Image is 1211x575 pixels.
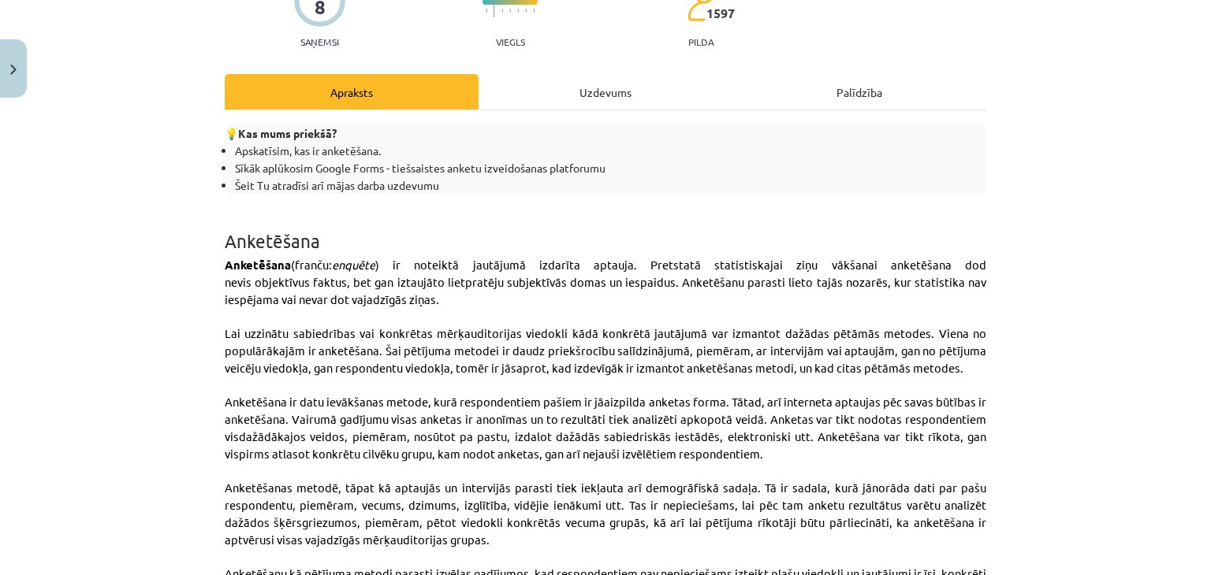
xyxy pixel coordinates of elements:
[688,36,714,47] p: pilda
[235,178,439,192] span: Šeit Tu atradīsi arī mājas darba uzdevumu
[291,257,332,272] span: (franču:
[496,36,525,47] p: Viegls
[235,143,381,158] span: Apskatīsim, kas ir anketēšana.
[225,257,986,306] span: ) ir noteiktā jautājumā izdarīta aptauja. Pretstatā statistiskajai ziņu vākšanai anketēšana dod n...
[225,394,986,461] span: Anketēšana ir datu ievākšanas metode, kurā respondentiem pašiem ir jāaizpilda anketas forma. Tāta...
[706,6,735,20] span: 1597
[235,161,605,175] span: Sīkāk aplūkosim Google Forms - tiešsaistes anketu izveidošanas platforumu
[238,126,337,140] b: Kas mums priekšā?
[294,36,345,47] p: Saņemsi
[225,74,479,109] div: Apraksts
[225,126,337,140] span: 💡
[225,480,986,547] span: Anketēšanas metodē, tāpat kā aptaujās un intervijās parasti tiek iekļauta arī demogrāfiskā sadaļa...
[225,202,986,251] h1: Anketēšana
[479,74,732,109] div: Uzdevums
[525,9,527,13] img: icon-short-line-57e1e144782c952c97e751825c79c345078a6d821885a25fce030b3d8c18986b.svg
[225,325,986,375] span: Lai uzzinātu sabiedrības vai konkrētas mērķauditorijas viedokli kādā konkrētā jautājumā var izman...
[501,9,503,13] img: icon-short-line-57e1e144782c952c97e751825c79c345078a6d821885a25fce030b3d8c18986b.svg
[732,74,986,109] div: Palīdzība
[10,65,17,75] img: icon-close-lesson-0947bae3869378f0d4975bcd49f059093ad1ed9edebbc8119c70593378902aed.svg
[486,9,487,13] img: icon-short-line-57e1e144782c952c97e751825c79c345078a6d821885a25fce030b3d8c18986b.svg
[533,9,535,13] img: icon-short-line-57e1e144782c952c97e751825c79c345078a6d821885a25fce030b3d8c18986b.svg
[332,257,375,272] span: enquête
[517,9,519,13] img: icon-short-line-57e1e144782c952c97e751825c79c345078a6d821885a25fce030b3d8c18986b.svg
[509,9,511,13] img: icon-short-line-57e1e144782c952c97e751825c79c345078a6d821885a25fce030b3d8c18986b.svg
[225,257,291,273] span: Anketēšana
